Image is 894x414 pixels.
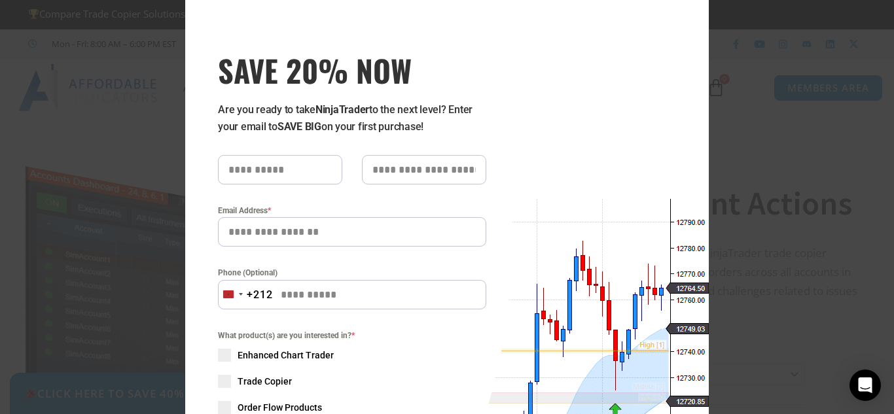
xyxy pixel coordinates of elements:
label: Email Address [218,204,486,217]
strong: SAVE BIG [277,120,321,133]
span: Trade Copier [238,375,292,388]
span: Enhanced Chart Trader [238,349,334,362]
span: Order Flow Products [238,401,322,414]
div: Open Intercom Messenger [849,370,881,401]
strong: NinjaTrader [315,103,369,116]
p: Are you ready to take to the next level? Enter your email to on your first purchase! [218,101,486,135]
label: Enhanced Chart Trader [218,349,486,362]
label: Order Flow Products [218,401,486,414]
label: Phone (Optional) [218,266,486,279]
h3: SAVE 20% NOW [218,52,486,88]
label: Trade Copier [218,375,486,388]
span: What product(s) are you interested in? [218,329,486,342]
button: Selected country [218,280,273,309]
div: +212 [247,286,273,303]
